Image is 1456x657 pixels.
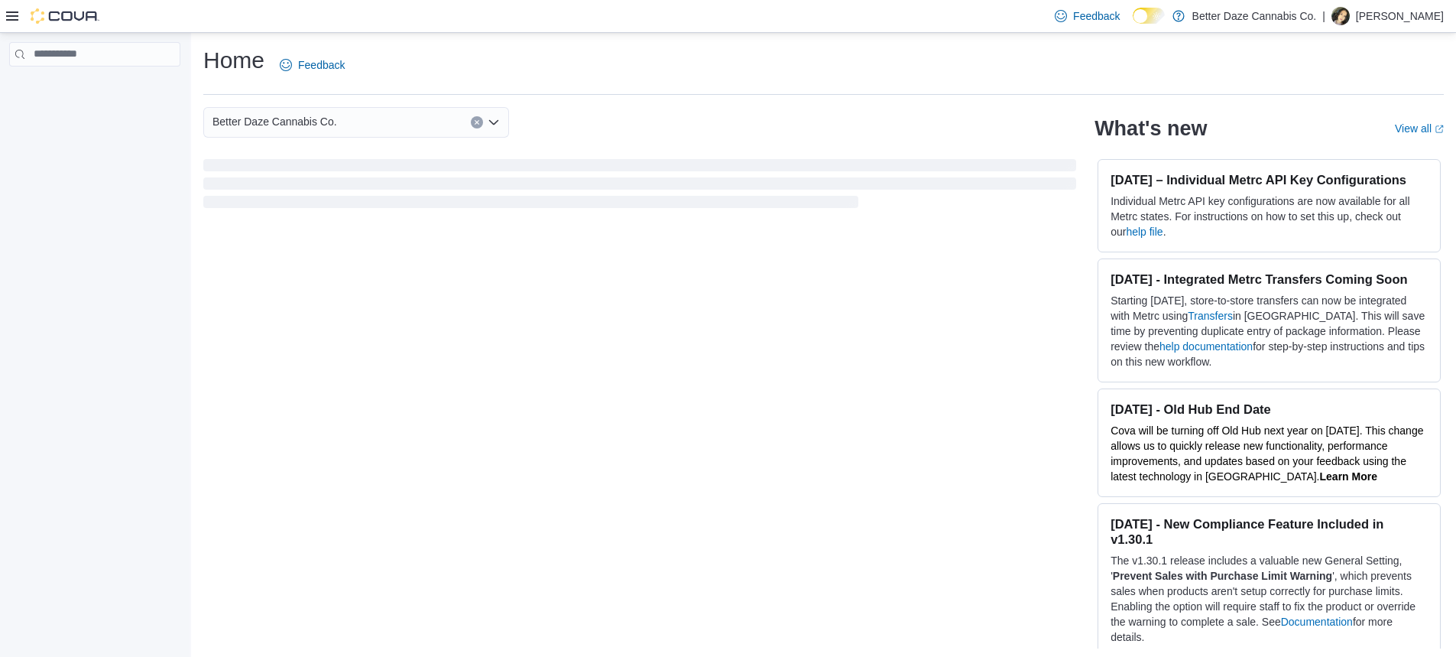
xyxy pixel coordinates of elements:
[1111,553,1428,645] p: The v1.30.1 release includes a valuable new General Setting, ' ', which prevents sales when produ...
[1331,7,1350,25] div: Rocio Garcia
[1435,125,1444,134] svg: External link
[1073,8,1120,24] span: Feedback
[1049,1,1126,31] a: Feedback
[1133,8,1165,24] input: Dark Mode
[1322,7,1325,25] p: |
[203,45,264,76] h1: Home
[1111,516,1428,547] h3: [DATE] - New Compliance Feature Included in v1.30.1
[1126,226,1163,238] a: help file
[1111,194,1428,239] p: Individual Metrc API key configurations are now available for all Metrc states. For instructions ...
[31,8,99,24] img: Cova
[471,116,483,128] button: Clear input
[212,112,337,131] span: Better Daze Cannabis Co.
[9,70,180,106] nav: Complex example
[1192,7,1317,25] p: Better Daze Cannabis Co.
[488,116,500,128] button: Open list of options
[1094,116,1207,141] h2: What's new
[1111,293,1428,369] p: Starting [DATE], store-to-store transfers can now be integrated with Metrc using in [GEOGRAPHIC_D...
[1111,402,1428,417] h3: [DATE] - Old Hub End Date
[203,162,1076,211] span: Loading
[1320,470,1377,483] a: Learn More
[1395,122,1444,135] a: View allExternal link
[1356,7,1444,25] p: [PERSON_NAME]
[1111,424,1423,483] span: Cova will be turning off Old Hub next year on [DATE]. This change allows us to quickly release ne...
[1113,570,1332,582] strong: Prevent Sales with Purchase Limit Warning
[1159,340,1253,353] a: help documentation
[1111,272,1428,287] h3: [DATE] - Integrated Metrc Transfers Coming Soon
[1188,310,1233,322] a: Transfers
[274,50,351,80] a: Feedback
[1111,172,1428,187] h3: [DATE] – Individual Metrc API Key Configurations
[298,57,345,73] span: Feedback
[1281,616,1353,628] a: Documentation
